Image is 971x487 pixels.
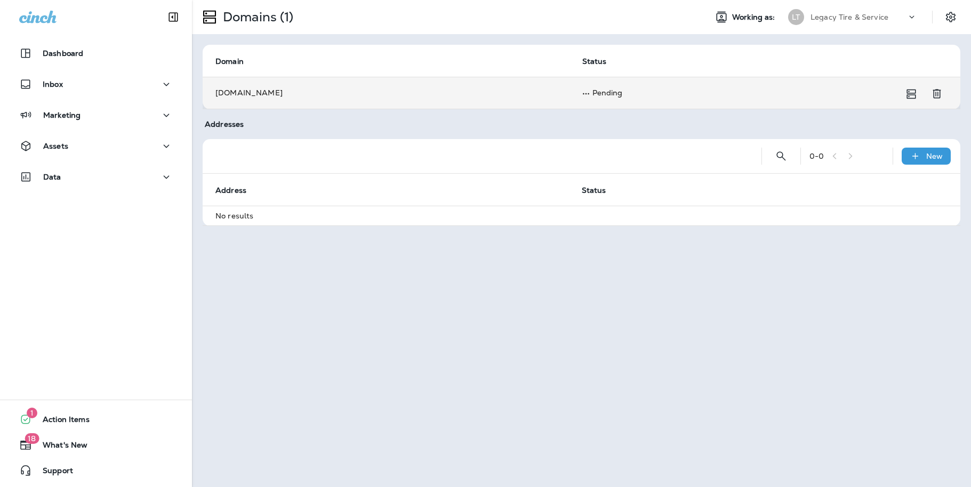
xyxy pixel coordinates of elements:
[43,80,63,88] p: Inbox
[926,152,943,160] p: New
[215,56,258,66] span: Domain
[27,408,37,418] span: 1
[43,111,81,119] p: Marketing
[158,6,188,28] button: Collapse Sidebar
[11,460,181,481] button: Support
[11,74,181,95] button: Inbox
[582,57,607,66] span: Status
[11,104,181,126] button: Marketing
[11,166,181,188] button: Data
[11,43,181,64] button: Dashboard
[926,83,948,104] button: Remove Domain
[215,57,244,66] span: Domain
[215,185,260,195] span: Address
[203,206,960,225] td: No results
[32,441,87,453] span: What's New
[215,186,246,195] span: Address
[569,77,935,109] td: Pending
[219,9,294,25] p: Domains (1)
[32,466,73,479] span: Support
[11,135,181,157] button: Assets
[32,415,90,428] span: Action Items
[43,49,83,58] p: Dashboard
[11,434,181,456] button: 18What's New
[810,13,888,21] p: Legacy Tire & Service
[582,186,606,195] span: Status
[205,119,244,129] span: Addresses
[809,152,824,160] div: 0 - 0
[771,145,792,167] button: Search Addresses
[11,409,181,430] button: 1Action Items
[941,7,960,27] button: Settings
[788,9,804,25] div: LT
[25,433,39,444] span: 18
[203,77,569,109] td: [DOMAIN_NAME]
[582,185,620,195] span: Status
[582,56,621,66] span: Status
[732,13,777,22] span: Working as:
[43,142,68,150] p: Assets
[43,173,61,181] p: Data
